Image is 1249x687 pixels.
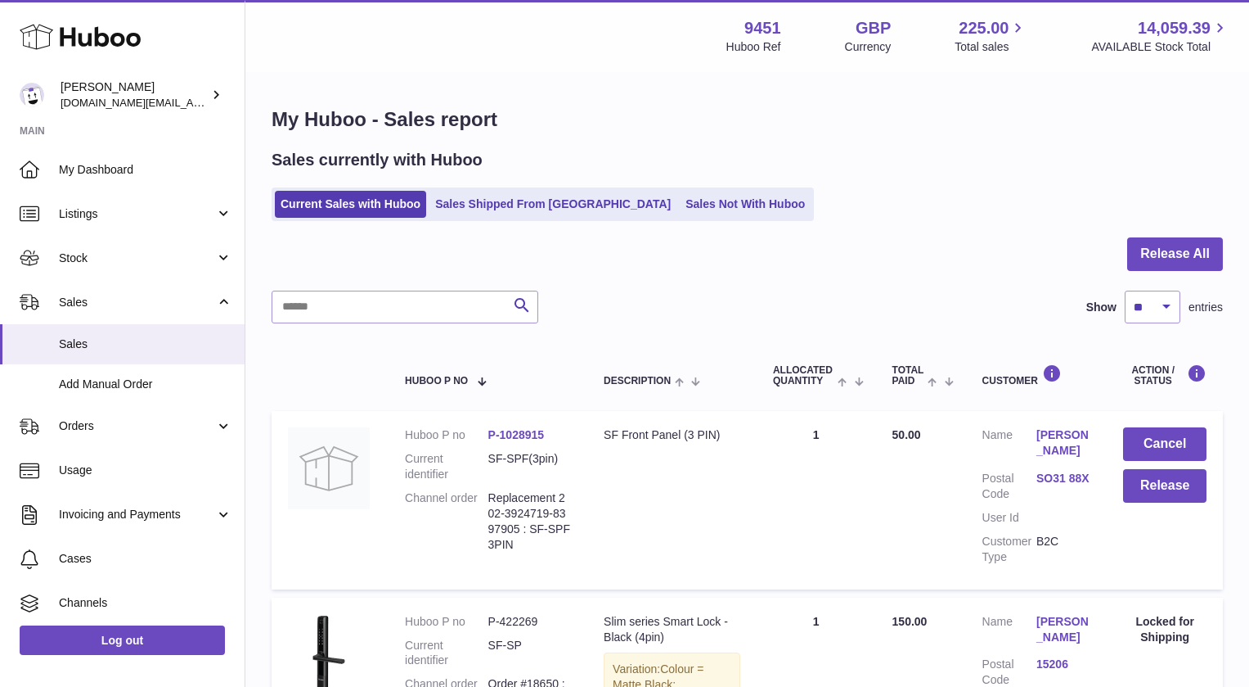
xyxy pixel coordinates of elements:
span: AVAILABLE Stock Total [1091,39,1229,55]
dd: P-422269 [488,614,572,630]
dt: Customer Type [982,534,1036,565]
a: P-1028915 [488,428,545,441]
span: Usage [59,463,232,478]
span: Channels [59,595,232,611]
a: Current Sales with Huboo [275,191,426,218]
dt: Current identifier [405,451,488,482]
span: Add Manual Order [59,377,232,392]
dt: Huboo P no [405,427,488,443]
a: 225.00 Total sales [955,17,1027,55]
dd: Replacement 202-3924719-8397905 : SF-SPF 3PIN [488,490,572,553]
strong: 9451 [744,17,781,39]
span: Total paid [892,365,924,386]
div: SF Front Panel (3 PIN) [604,427,740,443]
strong: GBP [856,17,891,39]
a: Sales Not With Huboo [680,191,811,218]
span: 225.00 [959,17,1009,39]
div: Slim series Smart Lock - Black (4pin) [604,614,740,645]
div: [PERSON_NAME] [61,79,208,111]
dt: Name [982,614,1036,649]
h2: Sales currently with Huboo [272,149,483,171]
dd: SF-SP [488,638,572,669]
button: Release [1123,469,1206,503]
dt: Channel order [405,490,488,553]
a: 15206 [1036,657,1090,672]
h1: My Huboo - Sales report [272,106,1223,133]
dt: Postal Code [982,471,1036,502]
span: Listings [59,206,215,222]
img: amir.ch@gmail.com [20,83,44,107]
a: 14,059.39 AVAILABLE Stock Total [1091,17,1229,55]
div: Action / Status [1123,364,1206,386]
a: [PERSON_NAME] [1036,614,1090,645]
a: [PERSON_NAME] [1036,427,1090,459]
span: 150.00 [892,615,928,628]
a: SO31 88X [1036,471,1090,486]
span: My Dashboard [59,162,232,178]
span: Cases [59,551,232,567]
button: Cancel [1123,427,1206,461]
button: Release All [1127,237,1223,271]
span: Total sales [955,39,1027,55]
dt: User Id [982,510,1036,526]
dt: Current identifier [405,638,488,669]
dt: Huboo P no [405,614,488,630]
dd: SF-SPF(3pin) [488,451,572,482]
span: Description [604,376,671,386]
span: Huboo P no [405,376,468,386]
span: Sales [59,337,232,352]
span: 50.00 [892,428,921,441]
div: Huboo Ref [726,39,781,55]
span: Sales [59,295,215,310]
div: Customer [982,364,1091,386]
dt: Name [982,427,1036,463]
span: entries [1188,300,1223,315]
span: Invoicing and Payments [59,507,215,522]
span: ALLOCATED Quantity [773,365,833,386]
div: Locked for Shipping [1123,614,1206,645]
a: Log out [20,626,225,655]
a: Sales Shipped From [GEOGRAPHIC_DATA] [429,191,676,218]
span: [DOMAIN_NAME][EMAIL_ADDRESS][DOMAIN_NAME] [61,96,326,109]
span: Stock [59,251,215,266]
label: Show [1086,300,1116,315]
div: Currency [845,39,892,55]
span: Orders [59,418,215,434]
span: 14,059.39 [1138,17,1211,39]
img: no-photo.jpg [288,427,370,509]
dd: B2C [1036,534,1090,565]
td: 1 [757,411,876,589]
